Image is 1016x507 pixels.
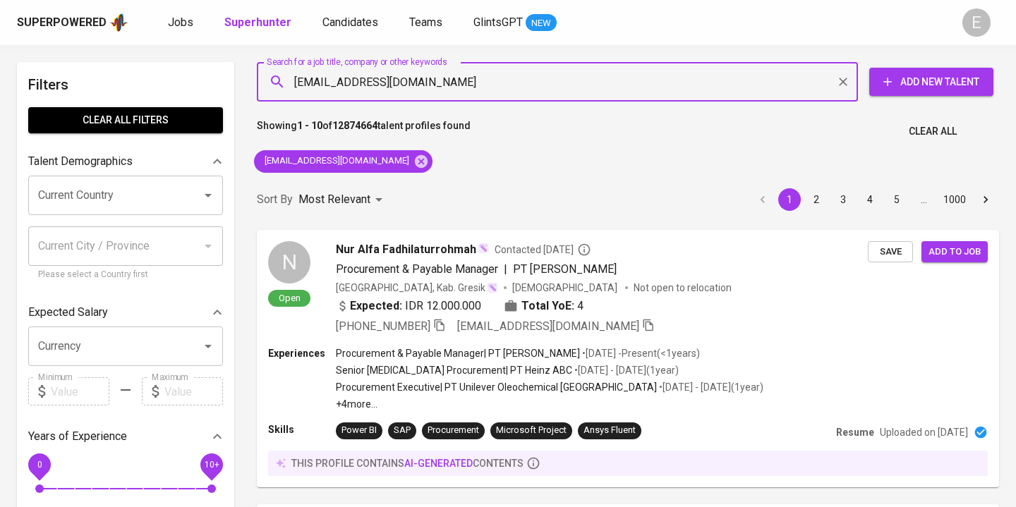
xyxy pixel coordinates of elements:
button: page 1 [778,188,801,211]
div: Years of Experience [28,422,223,451]
span: PT [PERSON_NAME] [513,262,617,276]
button: Add New Talent [869,68,993,96]
button: Go to page 5 [885,188,908,211]
span: [DEMOGRAPHIC_DATA] [512,281,619,295]
span: Teams [409,16,442,29]
p: Most Relevant [298,191,370,208]
span: [PHONE_NUMBER] [336,319,430,333]
button: Go to page 2 [805,188,828,211]
div: Talent Demographics [28,147,223,176]
span: Open [273,292,306,304]
span: [EMAIL_ADDRESS][DOMAIN_NAME] [457,319,639,333]
p: • [DATE] - [DATE] ( 1 year ) [572,363,679,377]
p: • [DATE] - [DATE] ( 1 year ) [657,380,763,394]
span: Clear All [909,123,957,140]
a: Teams [409,14,445,32]
b: Superhunter [224,16,291,29]
span: NEW [526,16,557,30]
nav: pagination navigation [749,188,999,211]
div: Superpowered [17,15,107,31]
p: Years of Experience [28,428,127,445]
a: Candidates [322,14,381,32]
div: Most Relevant [298,187,387,213]
span: AI-generated [404,458,473,469]
button: Add to job [921,241,988,263]
input: Value [51,377,109,405]
svg: By Batam recruiter [577,243,591,257]
span: 10+ [204,460,219,470]
button: Go to next page [974,188,997,211]
b: Expected: [350,298,402,314]
p: Showing of talent profiles found [257,118,471,145]
div: SAP [394,424,411,437]
button: Clear All filters [28,107,223,133]
a: NOpenNur Alfa FadhilaturrohmahContacted [DATE]Procurement & Payable Manager|PT [PERSON_NAME][GEOG... [257,230,999,487]
span: Jobs [168,16,193,29]
span: Save [875,244,906,260]
span: Clear All filters [40,111,212,129]
span: 0 [37,460,42,470]
p: this profile contains contents [291,456,524,470]
span: | [504,261,507,278]
button: Go to page 1000 [939,188,970,211]
span: Add New Talent [881,73,982,91]
button: Clear [833,72,853,92]
span: [EMAIL_ADDRESS][DOMAIN_NAME] [254,154,418,168]
p: Resume [836,425,874,439]
button: Save [868,241,913,263]
p: Senior [MEDICAL_DATA] Procurement | PT Heinz ABC [336,363,572,377]
span: 4 [577,298,583,314]
b: 12874664 [332,120,377,131]
b: Total YoE: [521,298,574,314]
p: Talent Demographics [28,153,133,170]
img: magic_wand.svg [478,243,489,254]
p: Expected Salary [28,304,108,321]
span: Procurement & Payable Manager [336,262,498,276]
div: IDR 12.000.000 [336,298,481,314]
div: Expected Salary [28,298,223,326]
span: GlintsGPT [473,16,523,29]
a: Superpoweredapp logo [17,12,128,33]
span: Add to job [929,244,981,260]
p: Experiences [268,346,336,360]
p: Please select a Country first [38,268,213,282]
div: E [962,8,991,37]
p: Not open to relocation [634,281,732,295]
a: Superhunter [224,14,294,32]
div: Power BI [341,424,377,437]
a: GlintsGPT NEW [473,14,557,32]
input: Value [164,377,223,405]
button: Open [198,185,218,205]
button: Go to page 4 [859,188,881,211]
div: Procurement [428,424,479,437]
p: Uploaded on [DATE] [880,425,968,439]
a: Jobs [168,14,196,32]
div: Microsoft Project [496,424,567,437]
img: magic_wand.svg [487,282,498,293]
p: Sort By [257,191,293,208]
div: N [268,241,310,283]
p: +4 more ... [336,397,763,411]
button: Open [198,336,218,356]
p: Skills [268,422,336,436]
p: Procurement & Payable Manager | PT [PERSON_NAME] [336,346,580,360]
span: Candidates [322,16,378,29]
span: Contacted [DATE] [495,243,591,257]
p: Procurement Executive | PT Unilever Oleochemical [GEOGRAPHIC_DATA] [336,380,657,394]
span: Nur Alfa Fadhilaturrohmah [336,241,476,258]
button: Clear All [903,118,962,145]
p: • [DATE] - Present ( <1 years ) [580,346,700,360]
img: app logo [109,12,128,33]
div: [EMAIL_ADDRESS][DOMAIN_NAME] [254,150,433,173]
div: Ansys Fluent [583,424,636,437]
div: … [912,193,935,207]
button: Go to page 3 [832,188,854,211]
b: 1 - 10 [297,120,322,131]
div: [GEOGRAPHIC_DATA], Kab. Gresik [336,281,498,295]
h6: Filters [28,73,223,96]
